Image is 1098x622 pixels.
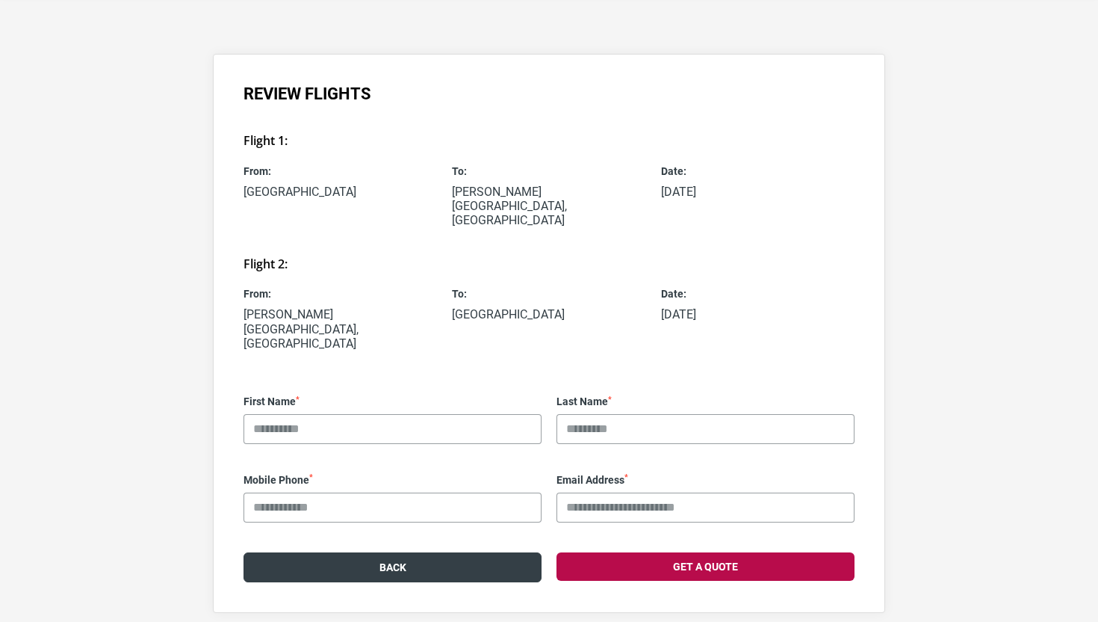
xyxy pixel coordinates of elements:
p: [DATE] [661,307,854,321]
span: To: [452,286,645,301]
span: To: [452,164,645,179]
span: From: [244,286,437,301]
label: Email Address [556,474,854,487]
button: Get a Quote [556,552,854,581]
span: Date: [661,286,854,301]
span: Date: [661,164,854,179]
h1: Review Flights [244,84,854,104]
button: Back [244,552,542,582]
h3: Flight 2: [244,257,854,271]
p: [DATE] [661,185,854,199]
p: [PERSON_NAME][GEOGRAPHIC_DATA], [GEOGRAPHIC_DATA] [452,185,645,228]
h3: Flight 1: [244,134,854,148]
p: [PERSON_NAME][GEOGRAPHIC_DATA], [GEOGRAPHIC_DATA] [244,307,437,351]
label: Mobile Phone [244,474,542,487]
p: [GEOGRAPHIC_DATA] [452,307,645,321]
label: Last Name [556,395,854,408]
span: From: [244,164,437,179]
label: First Name [244,395,542,408]
p: [GEOGRAPHIC_DATA] [244,185,437,199]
